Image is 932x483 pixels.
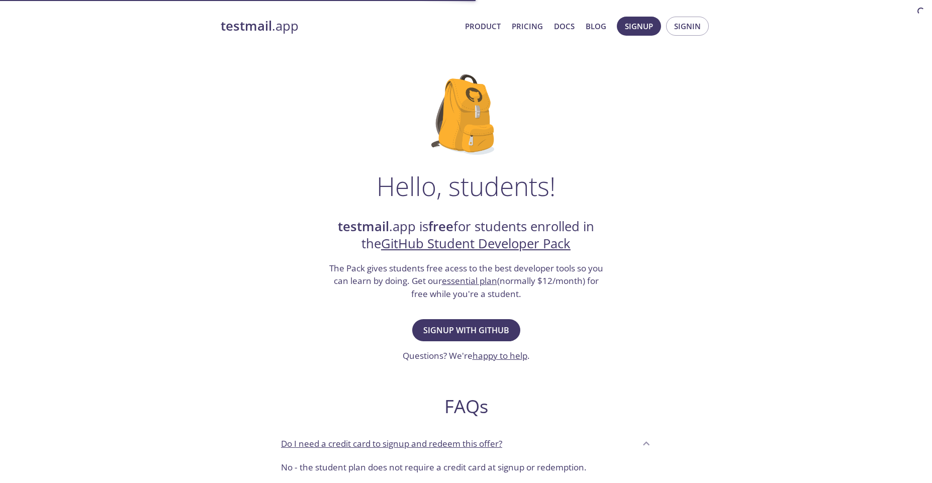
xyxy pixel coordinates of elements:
span: Signup [625,20,653,33]
h2: FAQs [273,395,659,418]
a: happy to help [473,350,527,361]
button: Signup [617,17,661,36]
a: GitHub Student Developer Pack [381,235,571,252]
a: Blog [586,20,606,33]
span: Signup with GitHub [423,323,509,337]
a: Product [465,20,501,33]
a: Docs [554,20,575,33]
strong: testmail [221,17,272,35]
button: Signup with GitHub [412,319,520,341]
a: testmail.app [221,18,457,35]
h2: .app is for students enrolled in the [328,218,604,253]
p: No - the student plan does not require a credit card at signup or redemption. [281,461,651,474]
a: Pricing [512,20,543,33]
button: Signin [666,17,709,36]
a: essential plan [442,275,497,286]
h1: Hello, students! [377,171,555,201]
div: Do I need a credit card to signup and redeem this offer? [273,457,659,482]
img: github-student-backpack.png [431,74,501,155]
h3: The Pack gives students free acess to the best developer tools so you can learn by doing. Get our... [328,262,604,301]
strong: free [428,218,453,235]
p: Do I need a credit card to signup and redeem this offer? [281,437,502,450]
span: Signin [674,20,701,33]
strong: testmail [338,218,389,235]
div: Do I need a credit card to signup and redeem this offer? [273,430,659,457]
h3: Questions? We're . [403,349,530,362]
